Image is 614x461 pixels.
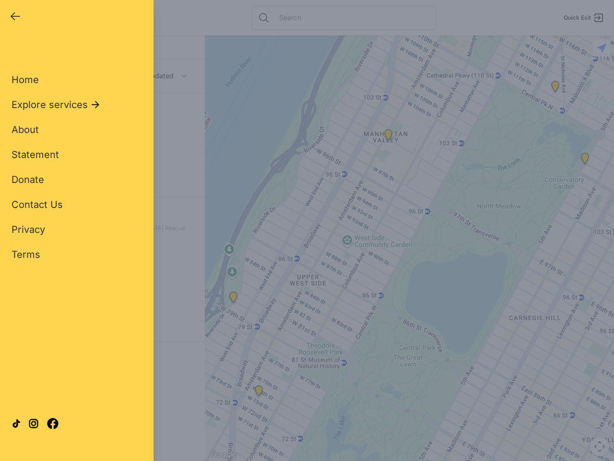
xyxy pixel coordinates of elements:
[12,98,88,111] span: Explore services
[12,148,59,161] a: Statement
[12,174,44,185] span: Donate
[12,173,44,186] a: Donate
[12,223,45,236] a: Privacy
[12,124,39,135] span: About
[12,248,40,261] a: Terms
[12,123,39,136] a: About
[12,149,59,160] span: Statement
[12,73,39,86] a: Home
[12,198,63,211] a: Contact Us
[12,199,63,210] span: Contact Us
[12,74,39,85] span: Home
[12,249,40,260] span: Terms
[12,98,101,111] button: Explore services
[12,224,45,235] span: Privacy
